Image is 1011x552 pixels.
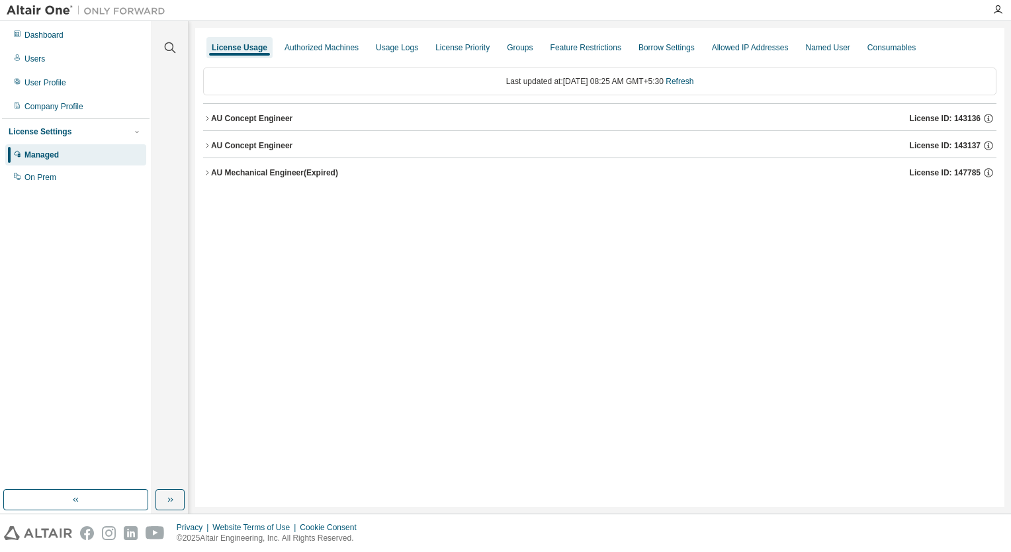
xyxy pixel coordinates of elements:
[550,42,621,53] div: Feature Restrictions
[9,126,71,137] div: License Settings
[285,42,359,53] div: Authorized Machines
[24,77,66,88] div: User Profile
[177,533,365,544] p: © 2025 Altair Engineering, Inc. All Rights Reserved.
[7,4,172,17] img: Altair One
[4,526,72,540] img: altair_logo.svg
[910,167,981,178] span: License ID: 147785
[102,526,116,540] img: instagram.svg
[712,42,789,53] div: Allowed IP Addresses
[146,526,165,540] img: youtube.svg
[212,522,300,533] div: Website Terms of Use
[212,42,267,53] div: License Usage
[203,131,996,160] button: AU Concept EngineerLicense ID: 143137
[24,54,45,64] div: Users
[507,42,533,53] div: Groups
[211,140,292,151] div: AU Concept Engineer
[376,42,418,53] div: Usage Logs
[203,104,996,133] button: AU Concept EngineerLicense ID: 143136
[910,140,981,151] span: License ID: 143137
[203,68,996,95] div: Last updated at: [DATE] 08:25 AM GMT+5:30
[805,42,850,53] div: Named User
[24,150,59,160] div: Managed
[666,77,693,86] a: Refresh
[24,172,56,183] div: On Prem
[211,113,292,124] div: AU Concept Engineer
[124,526,138,540] img: linkedin.svg
[300,522,364,533] div: Cookie Consent
[435,42,490,53] div: License Priority
[203,158,996,187] button: AU Mechanical Engineer(Expired)License ID: 147785
[867,42,916,53] div: Consumables
[638,42,695,53] div: Borrow Settings
[910,113,981,124] span: License ID: 143136
[177,522,212,533] div: Privacy
[24,30,64,40] div: Dashboard
[24,101,83,112] div: Company Profile
[80,526,94,540] img: facebook.svg
[211,167,338,178] div: AU Mechanical Engineer (Expired)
